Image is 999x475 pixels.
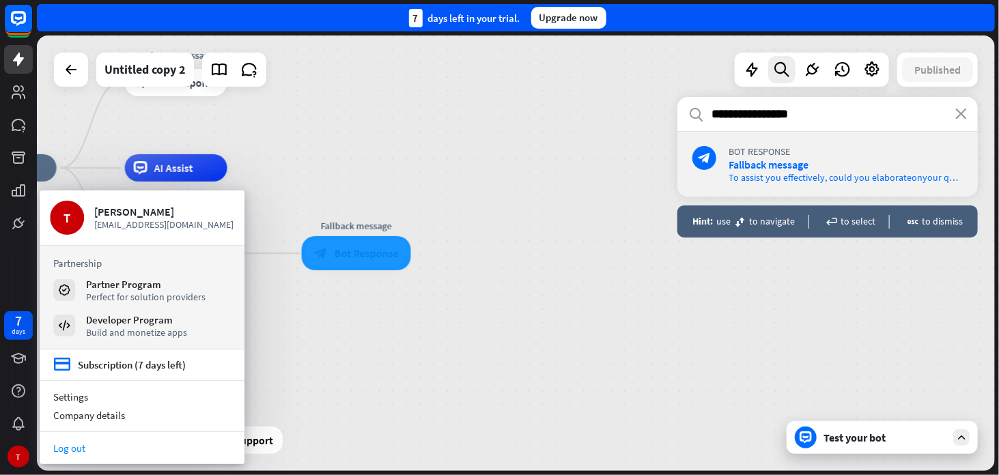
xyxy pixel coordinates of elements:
span: Hint: [692,216,713,227]
div: Partner Program [86,278,206,291]
a: Developer Program Build and monetize apps [53,313,231,338]
div: Build and monetize apps [86,326,187,339]
div: [PERSON_NAME] [94,205,234,218]
div: use to navigate [692,216,795,227]
button: Published [902,57,973,82]
div: to select [823,216,875,227]
div: Welcome message [115,48,238,62]
div: Upgrade now [531,7,606,29]
h3: Partnership [53,257,231,270]
span: Bot Response [729,145,963,158]
a: Log out [40,439,244,457]
a: T [PERSON_NAME] [EMAIL_ADDRESS][DOMAIN_NAME] [50,201,234,235]
span: Fallback message [729,158,808,171]
a: Settings [40,388,244,406]
div: Subscription (7 days left) [78,358,186,371]
i: escape [907,216,918,227]
i: block_bot_response [698,152,711,164]
div: Untitled copy 2 [104,53,186,87]
span: Support [234,429,273,451]
div: days left in your trial. [409,9,520,27]
i: close [955,109,967,119]
div: days [12,327,25,336]
span: on [912,171,923,184]
i: search [688,106,704,122]
div: T [50,201,84,235]
div: to dismiss [903,216,963,227]
span: To assist you effectively, could you elaborate your query? [729,171,972,184]
span: AI Assist [154,161,193,175]
div: 7 [15,315,22,327]
i: credit_card [53,356,71,373]
span: [EMAIL_ADDRESS][DOMAIN_NAME] [94,218,234,231]
a: Partner Program Perfect for solution providers [53,278,231,302]
i: move [734,216,746,227]
div: Company details [40,406,244,424]
a: 7 days [4,311,33,340]
button: Open LiveChat chat widget [11,5,52,46]
div: Perfect for solution providers [86,291,206,303]
div: 7 [409,9,423,27]
div: T [8,446,29,467]
a: credit_card Subscription (7 days left) [53,356,186,373]
div: Fallback message [295,219,418,233]
div: Developer Program [86,313,187,326]
i: enter [826,216,837,227]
